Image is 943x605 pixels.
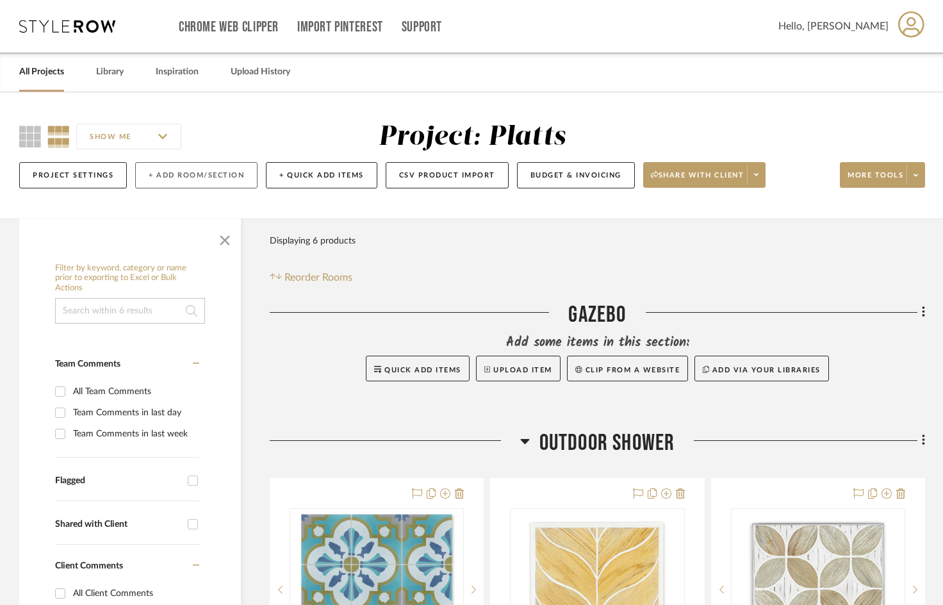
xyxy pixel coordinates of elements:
[778,19,889,34] span: Hello, [PERSON_NAME]
[476,356,561,381] button: Upload Item
[297,22,383,33] a: Import Pinterest
[270,334,925,352] div: Add some items in this section:
[55,360,120,369] span: Team Comments
[19,63,64,81] a: All Projects
[73,381,196,402] div: All Team Comments
[517,162,635,188] button: Budget & Invoicing
[694,356,829,381] button: Add via your libraries
[848,170,903,190] span: More tools
[73,424,196,444] div: Team Comments in last week
[212,225,238,251] button: Close
[266,162,377,188] button: + Quick Add Items
[384,367,461,374] span: Quick Add Items
[55,298,205,324] input: Search within 6 results
[366,356,470,381] button: Quick Add Items
[284,270,352,285] span: Reorder Rooms
[55,519,181,530] div: Shared with Client
[179,22,279,33] a: Chrome Web Clipper
[55,561,123,570] span: Client Comments
[231,63,290,81] a: Upload History
[96,63,124,81] a: Library
[379,124,566,151] div: Project: Platts
[73,583,196,604] div: All Client Comments
[402,22,442,33] a: Support
[567,356,688,381] button: Clip from a website
[55,263,205,294] h6: Filter by keyword, category or name prior to exporting to Excel or Bulk Actions
[270,270,352,285] button: Reorder Rooms
[135,162,258,188] button: + Add Room/Section
[156,63,199,81] a: Inspiration
[55,476,181,486] div: Flagged
[270,228,356,254] div: Displaying 6 products
[840,162,925,188] button: More tools
[19,162,127,188] button: Project Settings
[651,170,744,190] span: Share with client
[386,162,509,188] button: CSV Product Import
[539,429,675,457] span: Outdoor Shower
[643,162,766,188] button: Share with client
[73,402,196,423] div: Team Comments in last day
